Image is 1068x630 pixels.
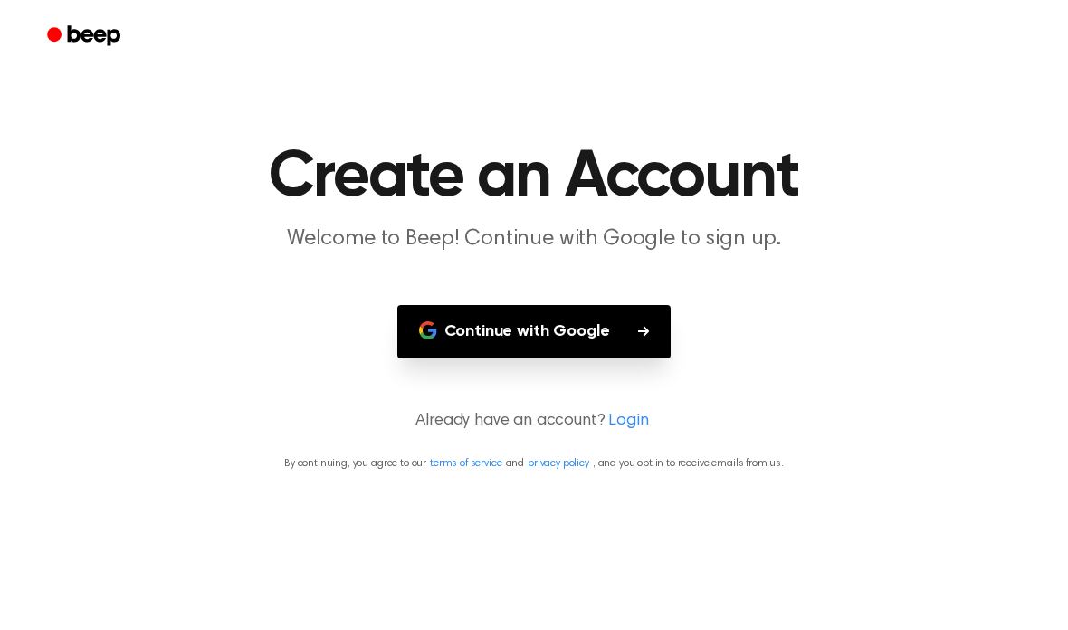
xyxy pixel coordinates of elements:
h1: Create an Account [71,145,997,210]
a: privacy policy [528,458,589,469]
a: Login [608,409,648,434]
a: Beep [34,19,137,54]
a: terms of service [430,458,501,469]
p: By continuing, you agree to our and , and you opt in to receive emails from us. [22,455,1046,472]
button: Continue with Google [397,305,672,358]
p: Already have an account? [22,409,1046,434]
p: Welcome to Beep! Continue with Google to sign up. [186,224,882,254]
